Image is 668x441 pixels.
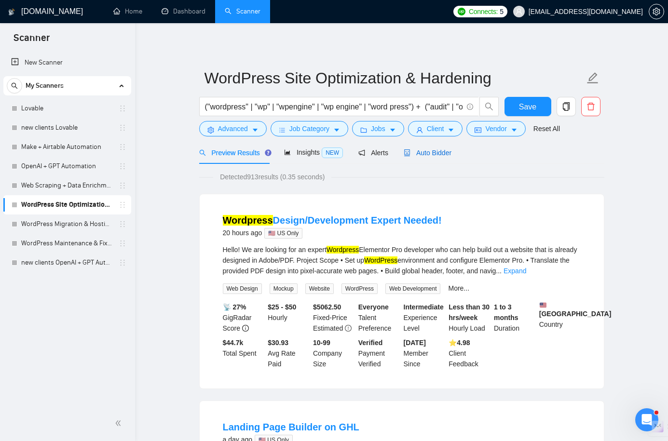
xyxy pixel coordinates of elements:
img: 🇺🇸 [540,302,546,308]
b: [GEOGRAPHIC_DATA] [539,302,612,318]
a: searchScanner [225,7,260,15]
div: Payment Verified [356,337,402,369]
b: Everyone [358,303,389,311]
a: setting [649,8,664,15]
div: Fixed-Price [311,302,356,334]
span: holder [119,124,126,132]
div: Hourly [266,302,311,334]
b: $25 - $50 [268,303,296,311]
a: WordpressDesign/Development Expert Needed! [223,215,442,226]
b: Verified [358,339,383,347]
a: new clients OpenAI + GPT Automation [21,253,113,272]
span: Connects: [469,6,498,17]
span: Website [305,283,334,294]
span: holder [119,201,126,209]
span: search [480,102,498,111]
b: $ 44.7k [223,339,244,347]
div: Client Feedback [447,337,492,369]
div: Company Size [311,337,356,369]
a: dashboardDashboard [162,7,205,15]
span: 5 [500,6,504,17]
b: $ 5062.50 [313,303,341,311]
b: 10-99 [313,339,330,347]
span: holder [119,182,126,189]
span: Preview Results [199,149,269,157]
div: Member Since [402,337,447,369]
b: 1 to 3 months [494,303,518,321]
a: Landing Page Builder on GHL [223,422,359,432]
input: Scanner name... [204,66,585,90]
button: userClientcaret-down [408,121,463,136]
span: robot [404,149,410,156]
div: Experience Level [402,302,447,334]
span: caret-down [511,126,518,134]
span: edit [586,72,599,84]
span: holder [119,259,126,267]
span: notification [358,149,365,156]
span: holder [119,162,126,170]
b: Less than 30 hrs/week [449,303,490,321]
li: My Scanners [3,76,131,272]
span: Advanced [218,123,248,134]
button: search [7,78,22,94]
span: caret-down [333,126,340,134]
img: upwork-logo.png [458,8,465,15]
span: caret-down [252,126,259,134]
span: exclamation-circle [345,325,352,332]
a: WordPress Migration & Hosting Setup [21,214,113,234]
a: OpenAI + GPT Automation [21,157,113,176]
button: setting [649,4,664,19]
div: Total Spent [221,337,266,369]
span: Alerts [358,149,388,157]
div: GigRadar Score [221,302,266,334]
button: barsJob Categorycaret-down [271,121,348,136]
div: Country [537,302,583,334]
span: 🇺🇸 US Only [264,228,302,239]
mark: Wordpress [327,246,359,254]
button: Save [504,97,551,116]
span: user [516,8,522,15]
span: Job Category [289,123,329,134]
b: Intermediate [404,303,444,311]
span: search [199,149,206,156]
span: Detected 913 results (0.35 seconds) [213,172,331,182]
span: Vendor [485,123,506,134]
span: copy [557,102,575,111]
button: search [479,97,499,116]
a: Web Scraping + Data Enrichment Automation [21,176,113,195]
span: user [416,126,423,134]
button: folderJobscaret-down [352,121,404,136]
span: search [7,82,22,89]
span: Jobs [371,123,385,134]
a: Lovable [21,99,113,118]
span: idcard [475,126,481,134]
a: New Scanner [11,53,123,72]
mark: WordPress [364,256,397,264]
div: 20 hours ago [223,227,442,239]
div: Tooltip anchor [264,148,273,157]
span: Estimated [313,324,343,332]
b: [DATE] [404,339,426,347]
span: holder [119,240,126,247]
button: idcardVendorcaret-down [466,121,525,136]
span: info-circle [467,104,473,110]
a: More... [448,284,469,292]
span: My Scanners [26,76,64,95]
span: NEW [322,147,343,158]
span: setting [207,126,214,134]
span: caret-down [448,126,454,134]
span: Mockup [270,283,298,294]
span: Web Design [223,283,262,294]
b: $30.93 [268,339,288,347]
button: copy [557,97,576,116]
span: delete [582,102,600,111]
span: Auto Bidder [404,149,451,157]
input: Search Freelance Jobs... [205,101,463,113]
span: info-circle [242,325,249,332]
iframe: Intercom live chat [635,408,658,431]
span: setting [649,8,664,15]
li: New Scanner [3,53,131,72]
span: double-left [115,418,124,428]
a: Make + Airtable Automation [21,137,113,157]
div: Hourly Load [447,302,492,334]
